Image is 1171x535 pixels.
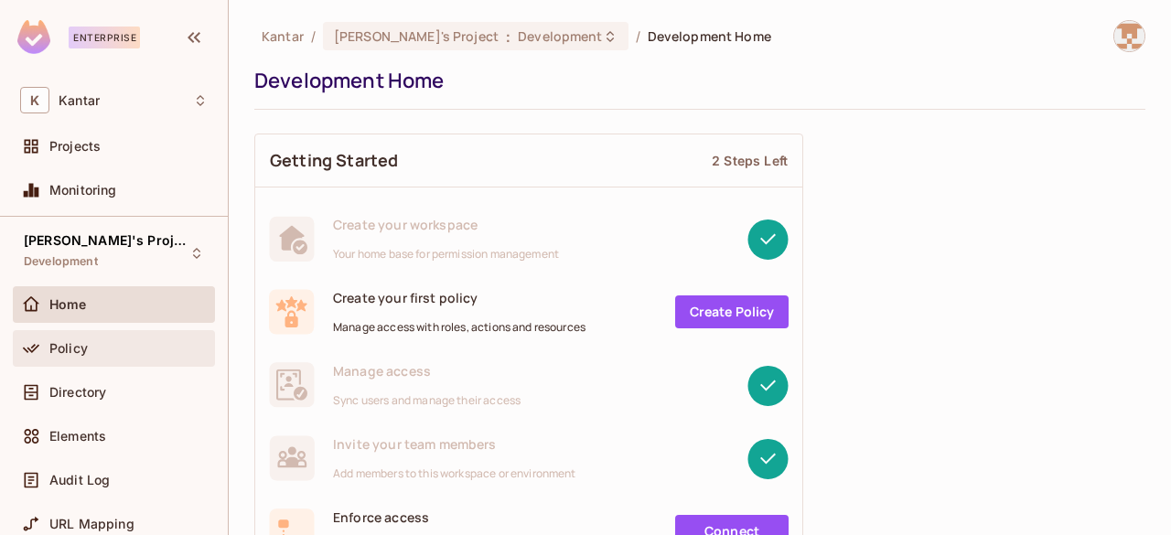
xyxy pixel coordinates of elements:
img: SReyMgAAAABJRU5ErkJggg== [17,20,50,54]
span: K [20,87,49,113]
div: Enterprise [69,27,140,48]
span: Policy [49,341,88,356]
span: Manage access [333,362,521,380]
span: Add members to this workspace or environment [333,466,576,481]
span: Invite your team members [333,435,576,453]
span: Development Home [648,27,771,45]
span: Home [49,297,87,312]
span: Elements [49,429,106,444]
span: Directory [49,385,106,400]
span: Manage access with roles, actions and resources [333,320,585,335]
span: Audit Log [49,473,110,487]
span: [PERSON_NAME]'s Project [334,27,499,45]
div: 2 Steps Left [712,152,788,169]
li: / [311,27,316,45]
a: Create Policy [675,295,789,328]
span: Sync users and manage their access [333,393,521,408]
span: Development [518,27,602,45]
span: Create your first policy [333,289,585,306]
img: Kathula.Vasavi@kantar.com [1114,21,1144,51]
span: Your home base for permission management [333,247,559,262]
div: Development Home [254,67,1136,94]
span: [PERSON_NAME]'s Project [24,233,188,248]
span: : [505,29,511,44]
span: Getting Started [270,149,398,172]
li: / [636,27,640,45]
span: Development [24,254,98,269]
span: URL Mapping [49,517,134,531]
span: Create your workspace [333,216,559,233]
span: the active workspace [262,27,304,45]
span: Workspace: Kantar [59,93,100,108]
span: Projects [49,139,101,154]
span: Enforce access [333,508,578,526]
span: Monitoring [49,183,117,198]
